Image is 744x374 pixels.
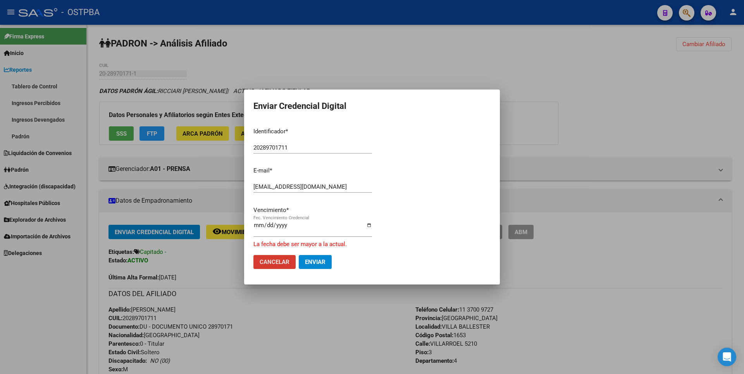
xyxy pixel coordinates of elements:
[253,127,372,136] p: Identificador
[253,206,372,215] p: Vencimiento
[299,255,332,269] button: Enviar
[305,259,325,265] span: Enviar
[253,255,296,269] button: Cancelar
[253,99,491,114] h2: Enviar Credencial Digital
[260,259,289,265] span: Cancelar
[253,240,372,249] p: La fecha debe ser mayor a la actual.
[718,348,736,366] div: Open Intercom Messenger
[253,166,372,175] p: E-mail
